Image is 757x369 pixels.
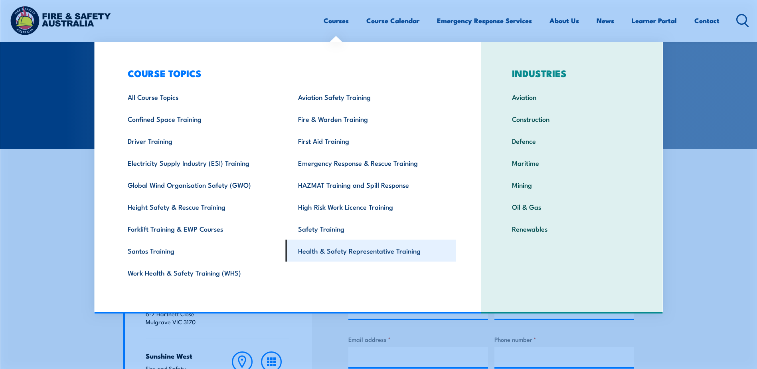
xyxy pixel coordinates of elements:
[500,174,644,196] a: Mining
[115,67,456,79] h3: COURSE TOPICS
[146,351,212,360] h4: Sunshine West
[115,262,286,284] a: Work Health & Safety Training (WHS)
[286,130,456,152] a: First Aid Training
[694,10,719,31] a: Contact
[286,174,456,196] a: HAZMAT Training and Spill Response
[500,108,644,130] a: Construction
[115,130,286,152] a: Driver Training
[500,218,644,240] a: Renewables
[115,218,286,240] a: Forklift Training & EWP Courses
[286,86,456,108] a: Aviation Safety Training
[115,196,286,218] a: Height Safety & Rescue Training
[500,152,644,174] a: Maritime
[366,10,419,31] a: Course Calendar
[500,67,644,79] h3: INDUSTRIES
[286,240,456,262] a: Health & Safety Representative Training
[437,10,532,31] a: Emergency Response Services
[348,335,488,344] label: Email address
[324,10,349,31] a: Courses
[500,130,644,152] a: Defence
[286,108,456,130] a: Fire & Warden Training
[115,108,286,130] a: Confined Space Training
[500,86,644,108] a: Aviation
[494,335,634,344] label: Phone number
[597,10,614,31] a: News
[115,152,286,174] a: Electricity Supply Industry (ESI) Training
[115,86,286,108] a: All Course Topics
[286,218,456,240] a: Safety Training
[115,174,286,196] a: Global Wind Organisation Safety (GWO)
[286,196,456,218] a: High Risk Work Licence Training
[549,10,579,31] a: About Us
[115,240,286,262] a: Santos Training
[286,152,456,174] a: Emergency Response & Rescue Training
[632,10,677,31] a: Learner Portal
[500,196,644,218] a: Oil & Gas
